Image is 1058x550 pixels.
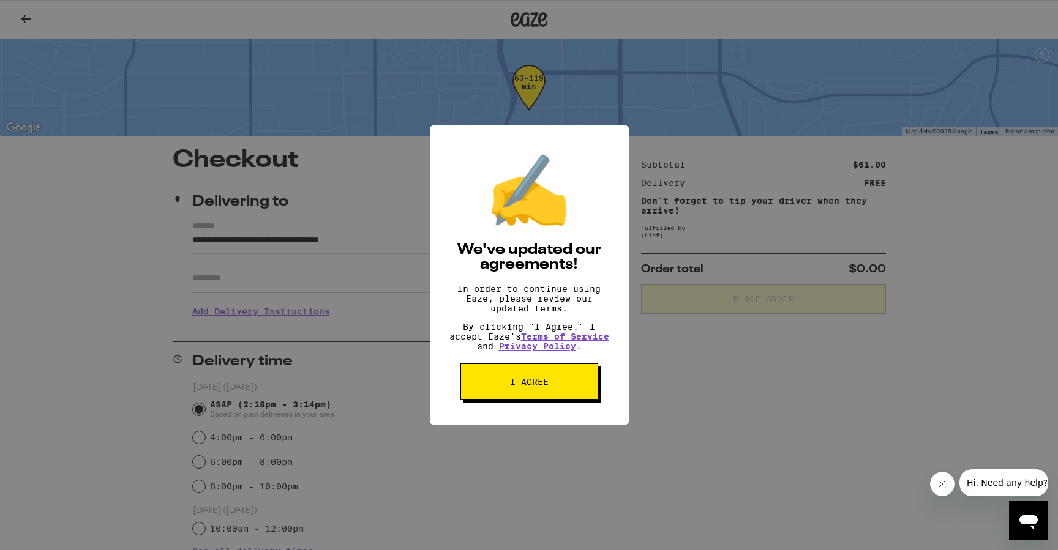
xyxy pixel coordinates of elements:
[448,284,610,313] p: In order to continue using Eaze, please review our updated terms.
[959,469,1048,496] iframe: Message from company
[460,363,598,400] button: I agree
[499,341,576,351] a: Privacy Policy
[930,472,955,496] iframe: Close message
[510,377,549,386] span: I agree
[448,322,610,351] p: By clicking "I Agree," I accept Eaze's and .
[448,243,610,272] h2: We've updated our agreements!
[486,150,572,231] div: ✍️
[1009,501,1048,540] iframe: Button to launch messaging window
[521,332,609,341] a: Terms of Service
